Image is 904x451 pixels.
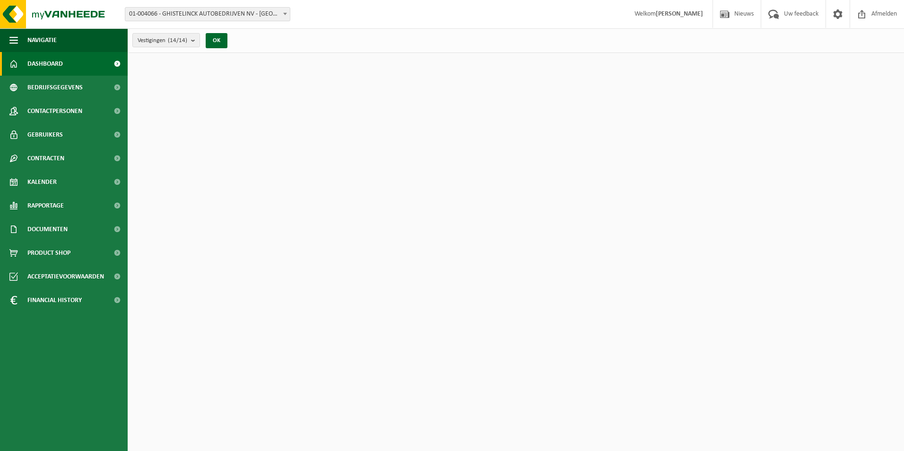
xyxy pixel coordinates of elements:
span: Contactpersonen [27,99,82,123]
span: Dashboard [27,52,63,76]
count: (14/14) [168,37,187,43]
span: Vestigingen [138,34,187,48]
span: Rapportage [27,194,64,217]
span: Documenten [27,217,68,241]
span: Acceptatievoorwaarden [27,265,104,288]
button: Vestigingen(14/14) [132,33,200,47]
button: OK [206,33,227,48]
span: Kalender [27,170,57,194]
span: Product Shop [27,241,70,265]
strong: [PERSON_NAME] [656,10,703,17]
span: Navigatie [27,28,57,52]
span: Contracten [27,147,64,170]
span: Bedrijfsgegevens [27,76,83,99]
span: Financial History [27,288,82,312]
span: Gebruikers [27,123,63,147]
span: 01-004066 - GHISTELINCK AUTOBEDRIJVEN NV - WAREGEM [125,7,290,21]
span: 01-004066 - GHISTELINCK AUTOBEDRIJVEN NV - WAREGEM [125,8,290,21]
